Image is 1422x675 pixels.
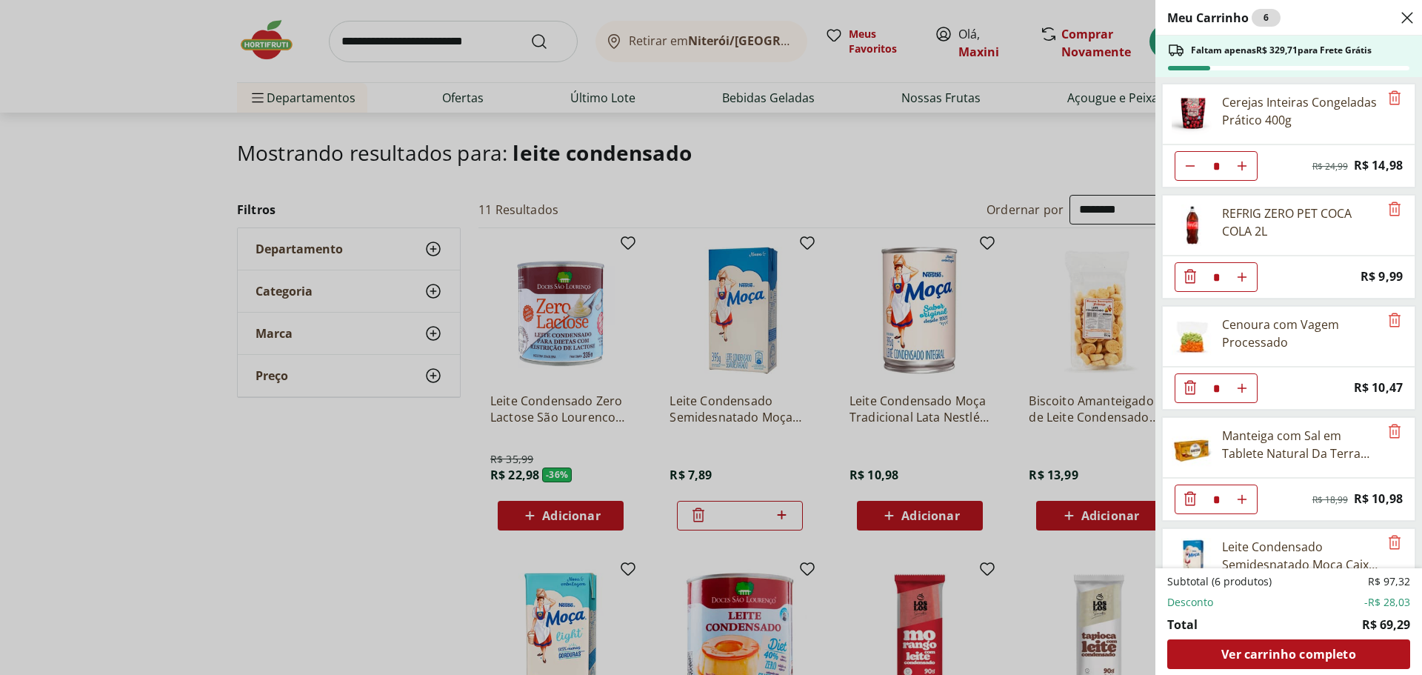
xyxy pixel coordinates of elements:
[1368,574,1410,589] span: R$ 97,32
[1222,93,1379,129] div: Cerejas Inteiras Congeladas Prático 400g
[1227,151,1257,181] button: Aumentar Quantidade
[1227,485,1257,514] button: Aumentar Quantidade
[1362,616,1410,634] span: R$ 69,29
[1386,201,1403,219] button: Remove
[1386,312,1403,330] button: Remove
[1227,262,1257,292] button: Aumentar Quantidade
[1364,595,1410,610] span: -R$ 28,03
[1386,90,1403,107] button: Remove
[1172,538,1213,579] img: Principal
[1205,263,1227,291] input: Quantidade Atual
[1354,489,1403,509] span: R$ 10,98
[1172,427,1213,468] img: Principal
[1252,9,1281,27] div: 6
[1221,648,1355,660] span: Ver carrinho completo
[1222,205,1379,240] div: REFRIG ZERO PET COCA COLA 2L
[1361,267,1403,287] span: R$ 9,99
[1167,574,1272,589] span: Subtotal (6 produtos)
[1205,485,1227,513] input: Quantidade Atual
[1175,373,1205,403] button: Diminuir Quantidade
[1312,494,1348,506] span: R$ 18,99
[1312,161,1348,173] span: R$ 24,99
[1172,316,1213,357] img: Principal
[1167,595,1213,610] span: Desconto
[1222,427,1379,462] div: Manteiga com Sal em Tablete Natural Da Terra 200g
[1175,262,1205,292] button: Diminuir Quantidade
[1167,616,1198,634] span: Total
[1222,538,1379,573] div: Leite Condensado Semidesnatado Moça Caixa Nestlé 395g
[1205,152,1227,180] input: Quantidade Atual
[1175,485,1205,514] button: Diminuir Quantidade
[1354,156,1403,176] span: R$ 14,98
[1354,378,1403,398] span: R$ 10,47
[1222,316,1379,351] div: Cenoura com Vagem Processado
[1167,9,1281,27] h2: Meu Carrinho
[1386,534,1403,552] button: Remove
[1172,205,1213,246] img: Principal
[1172,93,1213,135] img: Principal
[1167,639,1410,669] a: Ver carrinho completo
[1205,374,1227,402] input: Quantidade Atual
[1175,151,1205,181] button: Diminuir Quantidade
[1386,423,1403,441] button: Remove
[1191,44,1372,56] span: Faltam apenas R$ 329,71 para Frete Grátis
[1227,373,1257,403] button: Aumentar Quantidade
